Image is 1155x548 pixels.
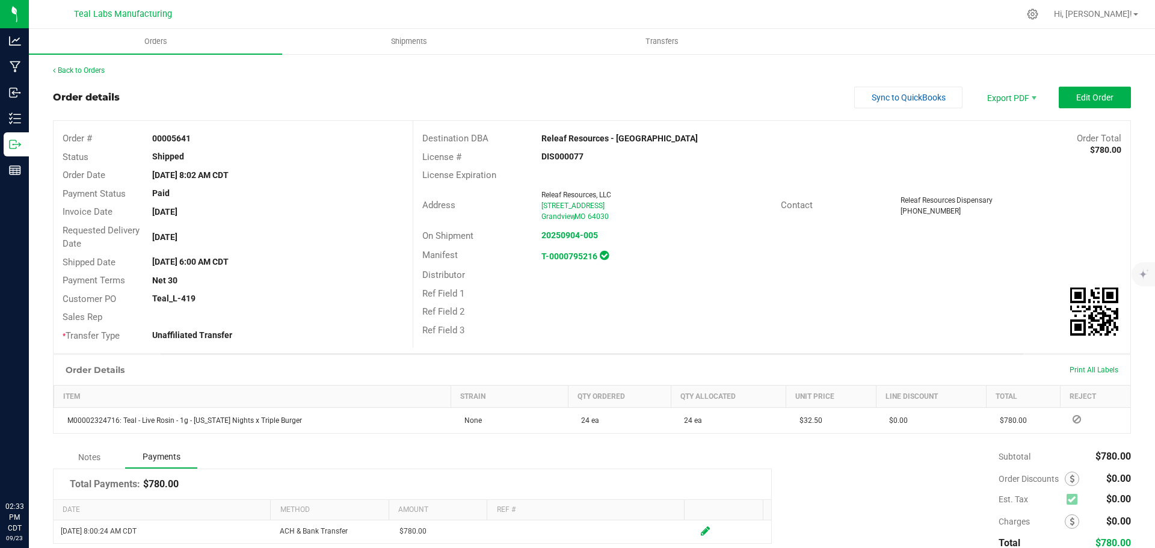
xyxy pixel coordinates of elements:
th: Total [987,386,1061,408]
span: [PHONE_NUMBER] [901,207,961,215]
a: T-0000795216 [541,251,597,261]
span: Ref Field 3 [422,325,464,336]
th: Amount [389,500,487,520]
a: Shipments [282,29,535,54]
span: Transfer Type [63,330,120,341]
span: Subtotal [999,452,1030,461]
span: $0.00 [1106,493,1131,505]
iframe: Resource center unread badge [35,450,50,464]
div: Payments [125,446,197,469]
span: $780.00 [994,416,1027,425]
span: Distributor [422,269,465,280]
span: Charges [999,517,1065,526]
span: 24 ea [575,416,599,425]
li: Export PDF [975,87,1047,108]
span: $780.00 [1095,451,1131,462]
span: Order Date [63,170,105,180]
div: Notes [53,446,125,468]
span: 24 ea [678,416,702,425]
span: In Sync [600,249,609,262]
span: Releaf Resources, LLC [541,191,611,199]
td: $780.00 [392,520,492,543]
span: Calculate excise tax [1067,491,1083,508]
div: Order details [53,90,120,105]
span: Teal Labs Manufacturing [74,9,172,19]
span: Order Total [1077,133,1121,144]
span: Reject Inventory [1068,416,1086,423]
span: MO [574,212,585,221]
strong: Teal_L-419 [152,294,196,303]
h1: Order Details [66,365,125,375]
span: M00002324716: Teal - Live Rosin - 1g - [US_STATE] Nights x Triple Burger [61,416,302,425]
strong: [DATE] 6:00 AM CDT [152,257,229,266]
inline-svg: Reports [9,164,21,176]
span: , [573,212,574,221]
th: Reject [1061,386,1130,408]
span: License # [422,152,461,162]
span: [STREET_ADDRESS] [541,202,605,210]
th: Unit Price [786,386,876,408]
span: Print All Labels [1070,366,1118,374]
span: Est. Tax [999,494,1062,504]
td: ACH & Bank Transfer [273,520,392,543]
strong: Paid [152,188,170,198]
span: Order Discounts [999,474,1065,484]
a: Orders [29,29,282,54]
span: None [458,416,482,425]
iframe: Resource center [12,452,48,488]
span: Status [63,152,88,162]
button: Edit Order [1059,87,1131,108]
strong: DIS000077 [541,152,584,161]
span: Sync to QuickBooks [872,93,946,102]
span: $0.00 [1106,516,1131,527]
span: Invoice Date [63,206,112,217]
th: Strain [451,386,568,408]
strong: [DATE] [152,207,177,217]
th: Method [270,500,388,520]
qrcode: 00005641 [1070,288,1118,336]
strong: 00005641 [152,134,191,143]
p: 09/23 [5,534,23,543]
span: Edit Order [1076,93,1113,102]
span: Sales Rep [63,312,102,322]
th: Qty Allocated [671,386,786,408]
strong: Releaf Resources - [GEOGRAPHIC_DATA] [541,134,698,143]
a: Back to Orders [53,66,105,75]
strong: Net 30 [152,276,177,285]
strong: Unaffiliated Transfer [152,330,232,340]
span: Releaf Resources [901,196,955,205]
inline-svg: Analytics [9,35,21,47]
span: $0.00 [883,416,908,425]
inline-svg: Outbound [9,138,21,150]
th: Date [54,500,270,520]
th: Line Discount [876,386,987,408]
td: [DATE] 8:00:24 AM CDT [54,520,273,543]
span: Ref Field 2 [422,306,464,317]
a: 20250904-005 [541,230,598,240]
span: Customer PO [63,294,116,304]
h1: Total Payments: [70,478,140,490]
span: Transfers [629,36,695,47]
span: Destination DBA [422,133,488,144]
span: Ref Field 1 [422,288,464,299]
strong: Shipped [152,152,184,161]
span: 64030 [588,212,609,221]
span: Shipped Date [63,257,115,268]
strong: [DATE] 8:02 AM CDT [152,170,229,180]
span: On Shipment [422,230,473,241]
p: $780.00 [143,478,179,490]
a: Transfers [535,29,789,54]
span: Address [422,200,455,211]
span: Shipments [375,36,443,47]
th: Ref # [487,500,683,520]
th: Item [54,386,451,408]
strong: $780.00 [1090,145,1121,155]
span: Payment Status [63,188,126,199]
inline-svg: Inventory [9,112,21,125]
inline-svg: Manufacturing [9,61,21,73]
span: Contact [781,200,813,211]
th: Qty Ordered [568,386,671,408]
